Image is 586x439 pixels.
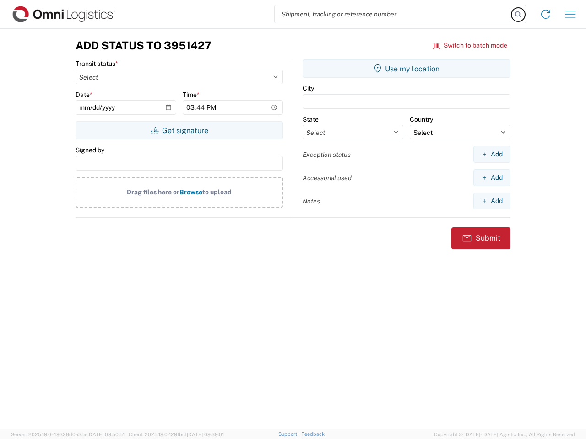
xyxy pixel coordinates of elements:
[179,188,202,196] span: Browse
[410,115,433,123] label: Country
[451,227,510,249] button: Submit
[129,432,224,437] span: Client: 2025.19.0-129fbcf
[303,84,314,92] label: City
[303,174,352,182] label: Accessorial used
[278,431,301,437] a: Support
[76,146,104,154] label: Signed by
[11,432,125,437] span: Server: 2025.19.0-49328d0a35e
[473,169,510,186] button: Add
[303,150,351,159] label: Exception status
[76,91,92,99] label: Date
[303,197,320,205] label: Notes
[303,115,319,123] label: State
[275,5,512,23] input: Shipment, tracking or reference number
[473,146,510,163] button: Add
[76,121,283,139] button: Get signature
[301,431,325,437] a: Feedback
[202,188,232,196] span: to upload
[473,193,510,209] button: Add
[183,91,200,99] label: Time
[187,432,224,437] span: [DATE] 09:39:01
[76,39,212,52] h3: Add Status to 3951427
[434,430,575,439] span: Copyright © [DATE]-[DATE] Agistix Inc., All Rights Reserved
[433,38,507,53] button: Switch to batch mode
[87,432,125,437] span: [DATE] 09:50:51
[127,188,179,196] span: Drag files here or
[76,59,118,68] label: Transit status
[303,59,510,78] button: Use my location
